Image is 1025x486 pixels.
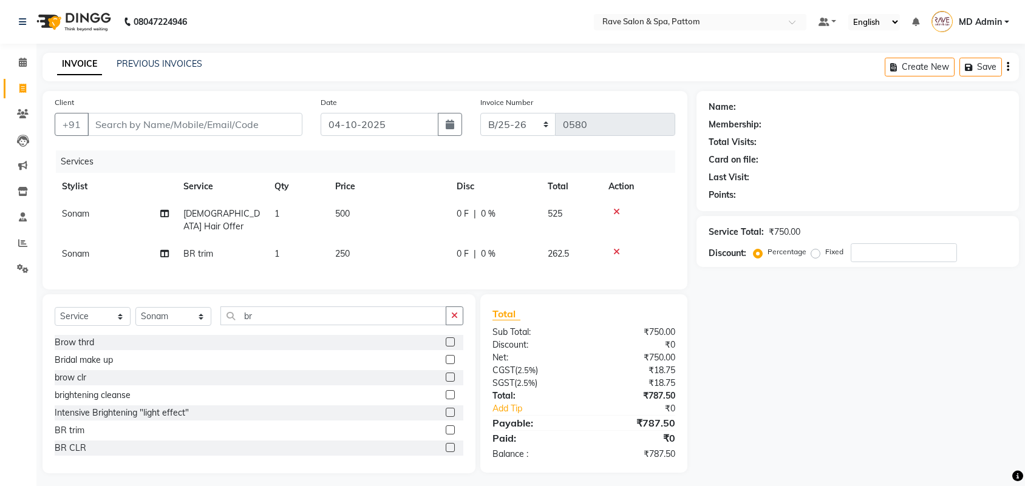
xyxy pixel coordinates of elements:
[483,326,584,339] div: Sub Total:
[183,208,260,232] span: [DEMOGRAPHIC_DATA] Hair Offer
[959,16,1002,29] span: MD Admin
[31,5,114,39] img: logo
[483,339,584,351] div: Discount:
[62,248,89,259] span: Sonam
[709,189,736,201] div: Points:
[709,101,736,113] div: Name:
[584,339,684,351] div: ₹0
[274,208,279,219] span: 1
[335,208,350,219] span: 500
[517,378,535,388] span: 2.5%
[55,173,176,200] th: Stylist
[584,431,684,445] div: ₹0
[517,365,536,375] span: 2.5%
[483,416,584,430] div: Payable:
[87,113,302,136] input: Search by Name/Mobile/Email/Code
[321,97,337,108] label: Date
[584,416,684,430] div: ₹787.50
[55,389,131,402] div: brightening cleanse
[601,173,675,200] th: Action
[584,351,684,364] div: ₹750.00
[768,246,806,257] label: Percentage
[481,208,495,220] span: 0 %
[601,402,684,415] div: ₹0
[584,377,684,390] div: ₹18.75
[483,351,584,364] div: Net:
[709,226,764,238] div: Service Total:
[483,377,584,390] div: ( )
[769,226,800,238] div: ₹750.00
[584,448,684,461] div: ₹787.50
[176,173,267,200] th: Service
[480,97,533,108] label: Invoice Number
[483,448,584,461] div: Balance :
[183,248,213,259] span: BR trim
[584,364,684,377] div: ₹18.75
[709,247,746,260] div: Discount:
[709,118,761,131] div: Membership:
[457,208,469,220] span: 0 F
[449,173,540,200] th: Disc
[548,208,562,219] span: 525
[457,248,469,260] span: 0 F
[825,246,843,257] label: Fixed
[55,371,86,384] div: brow clr
[267,173,328,200] th: Qty
[335,248,350,259] span: 250
[483,431,584,445] div: Paid:
[492,308,520,320] span: Total
[274,248,279,259] span: 1
[492,377,514,388] span: SGST
[584,390,684,402] div: ₹787.50
[492,365,515,376] span: CGST
[709,136,757,149] div: Total Visits:
[885,58,955,76] button: Create New
[55,407,189,419] div: Intensive Brightening "light effect"
[540,173,601,200] th: Total
[474,248,476,260] span: |
[56,150,684,173] div: Services
[55,336,94,349] div: Brow thrd
[481,248,495,260] span: 0 %
[220,306,446,325] input: Search or Scan
[62,208,89,219] span: Sonam
[931,11,953,32] img: MD Admin
[117,58,202,69] a: PREVIOUS INVOICES
[328,173,449,200] th: Price
[474,208,476,220] span: |
[483,390,584,402] div: Total:
[55,97,74,108] label: Client
[584,326,684,339] div: ₹750.00
[483,402,601,415] a: Add Tip
[55,442,86,454] div: BR CLR
[55,113,89,136] button: +91
[548,248,569,259] span: 262.5
[959,58,1002,76] button: Save
[709,171,749,184] div: Last Visit:
[57,53,102,75] a: INVOICE
[483,364,584,377] div: ( )
[134,5,187,39] b: 08047224946
[709,154,758,166] div: Card on file:
[55,424,84,437] div: BR trim
[55,354,113,366] div: Bridal make up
